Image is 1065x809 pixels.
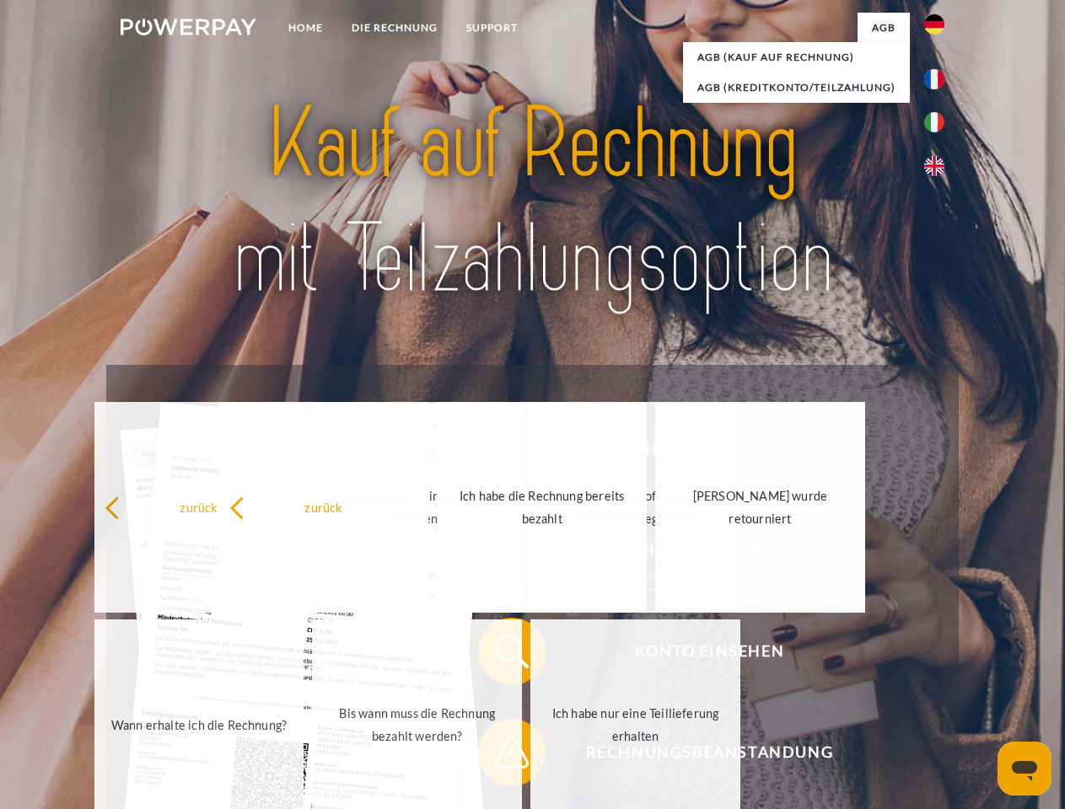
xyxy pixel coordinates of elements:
a: Home [274,13,337,43]
div: Bis wann muss die Rechnung bezahlt werden? [322,702,512,747]
img: title-powerpay_de.svg [161,81,904,323]
a: AGB (Kreditkonto/Teilzahlung) [683,72,910,103]
a: agb [858,13,910,43]
img: it [924,112,944,132]
img: de [924,14,944,35]
div: Ich habe die Rechnung bereits bezahlt [447,485,637,530]
div: zurück [105,496,294,518]
div: zurück [229,496,419,518]
div: Ich habe nur eine Teillieferung erhalten [541,702,730,747]
div: Wann erhalte ich die Rechnung? [105,713,294,736]
img: fr [924,69,944,89]
a: AGB (Kauf auf Rechnung) [683,42,910,72]
iframe: Schaltfläche zum Öffnen des Messaging-Fensters [998,742,1052,796]
img: logo-powerpay-white.svg [121,19,256,35]
div: [PERSON_NAME] wurde retourniert [665,485,855,530]
a: SUPPORT [452,13,532,43]
a: DIE RECHNUNG [337,13,452,43]
img: en [924,156,944,176]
